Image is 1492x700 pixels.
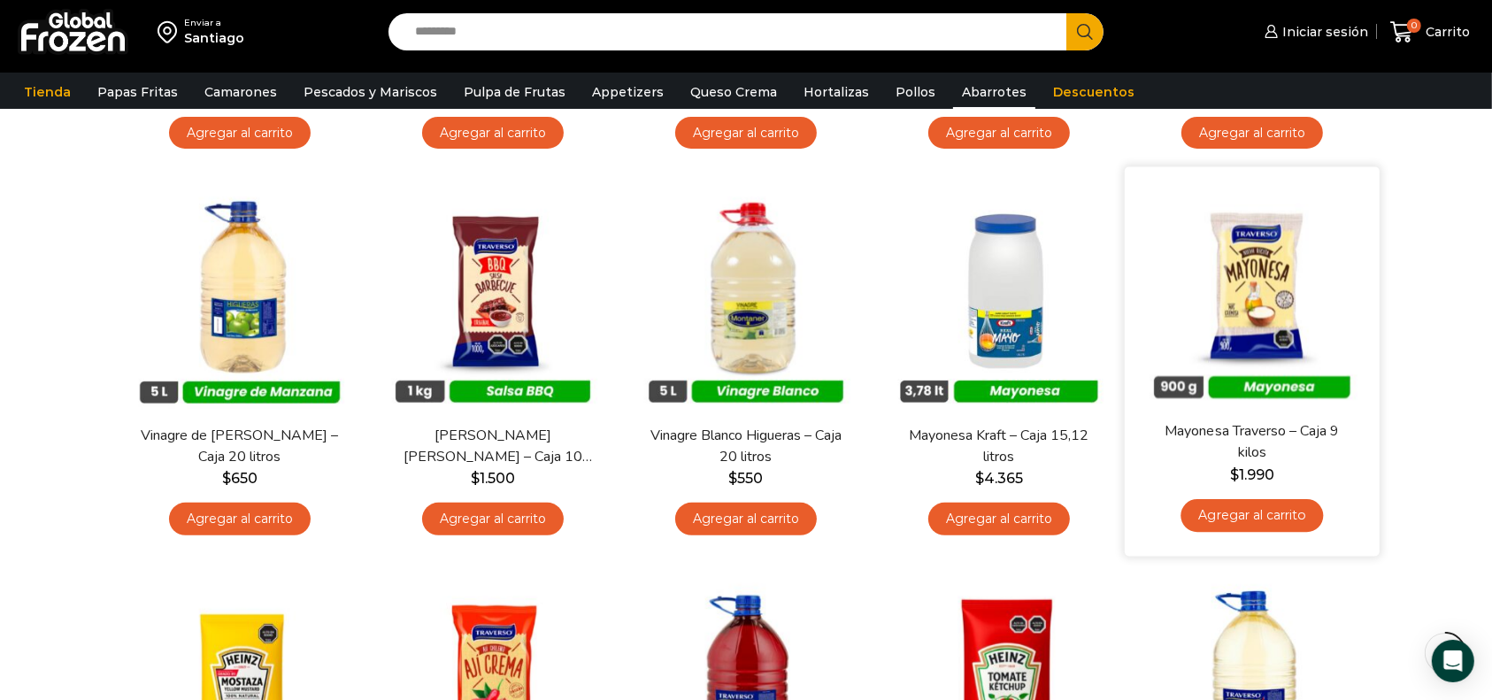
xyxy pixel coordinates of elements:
bdi: 1.990 [1230,466,1274,483]
span: Carrito [1421,23,1470,41]
div: Santiago [184,29,244,47]
span: $ [975,470,984,487]
a: Mayonesa Kraft – Caja 15,12 litros [897,426,1101,466]
bdi: 4.365 [975,470,1023,487]
a: Agregar al carrito: “Salsa Barbacue Traverso - Caja 10 kilos” [422,503,564,535]
a: Vinagre Blanco Higueras – Caja 20 litros [644,426,848,466]
a: Pollos [887,75,944,109]
a: Agregar al carrito: “Ketchup Traverso - Caja 10 kilos” [675,117,817,150]
a: Mayonesa Traverso – Caja 9 kilos [1150,422,1355,464]
a: Agregar al carrito: “Salsa de Soya Kikkoman - Balde 18.9 litros” [928,117,1070,150]
a: Papas Fritas [88,75,187,109]
span: $ [471,470,480,487]
span: $ [222,470,231,487]
div: Enviar a [184,17,244,29]
a: Agregar al carrito: “Mayonesa Traverso - Caja 9 kilos” [1181,499,1323,532]
a: Agregar al carrito: “Mayonesa Kraft - Caja 15,12 litros” [928,503,1070,535]
span: $ [1230,466,1239,483]
a: Agregar al carrito: “Vinagre Blanco Higueras - Caja 20 litros” [675,503,817,535]
a: Pescados y Mariscos [295,75,446,109]
a: [PERSON_NAME] [PERSON_NAME] – Caja 10 kilos [391,426,595,466]
a: Abarrotes [953,75,1035,109]
bdi: 550 [729,470,764,487]
a: Hortalizas [795,75,878,109]
a: 0 Carrito [1386,12,1474,53]
a: Agregar al carrito: “Vinagre de Manzana Higueras - Caja 20 litros” [169,503,311,535]
a: Appetizers [583,75,673,109]
a: Tienda [15,75,80,109]
img: address-field-icon.svg [158,17,184,47]
a: Pulpa de Frutas [455,75,574,109]
a: Agregar al carrito: “Mostaza Traverso - Caja 10 kilos” [1181,117,1323,150]
span: Iniciar sesión [1278,23,1368,41]
a: Camarones [196,75,286,109]
a: Agregar al carrito: “Aceite Fritura Maxifrits - Caja 20 litros” [422,117,564,150]
button: Search button [1066,13,1104,50]
span: 0 [1407,19,1421,33]
a: Queso Crema [681,75,786,109]
a: Descuentos [1044,75,1143,109]
div: Open Intercom Messenger [1432,640,1474,682]
a: Agregar al carrito: “Aceite Fritura Global Frozen – Caja 20 litros” [169,117,311,150]
a: Vinagre de [PERSON_NAME] – Caja 20 litros [138,426,342,466]
bdi: 1.500 [471,470,515,487]
span: $ [729,470,738,487]
bdi: 650 [222,470,258,487]
a: Iniciar sesión [1260,14,1368,50]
